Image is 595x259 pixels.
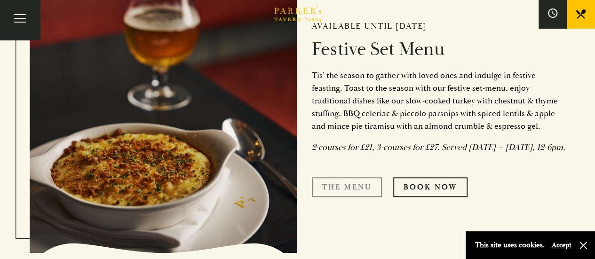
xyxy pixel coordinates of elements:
[552,241,571,250] button: Accept
[312,69,566,133] p: Tis’ the season to gather with loved ones and indulge in festive feasting. Toast to the season wi...
[312,177,382,197] a: The Menu
[475,238,545,252] p: This site uses cookies.
[312,38,566,61] h2: Festive Set Menu
[312,21,566,31] h2: Available until [DATE]
[393,177,468,197] a: Book Now
[579,241,588,250] button: Close and accept
[312,142,565,153] em: 2-courses for £21, 3-courses for £27. Served [DATE] – [DATE], 12-6pm.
